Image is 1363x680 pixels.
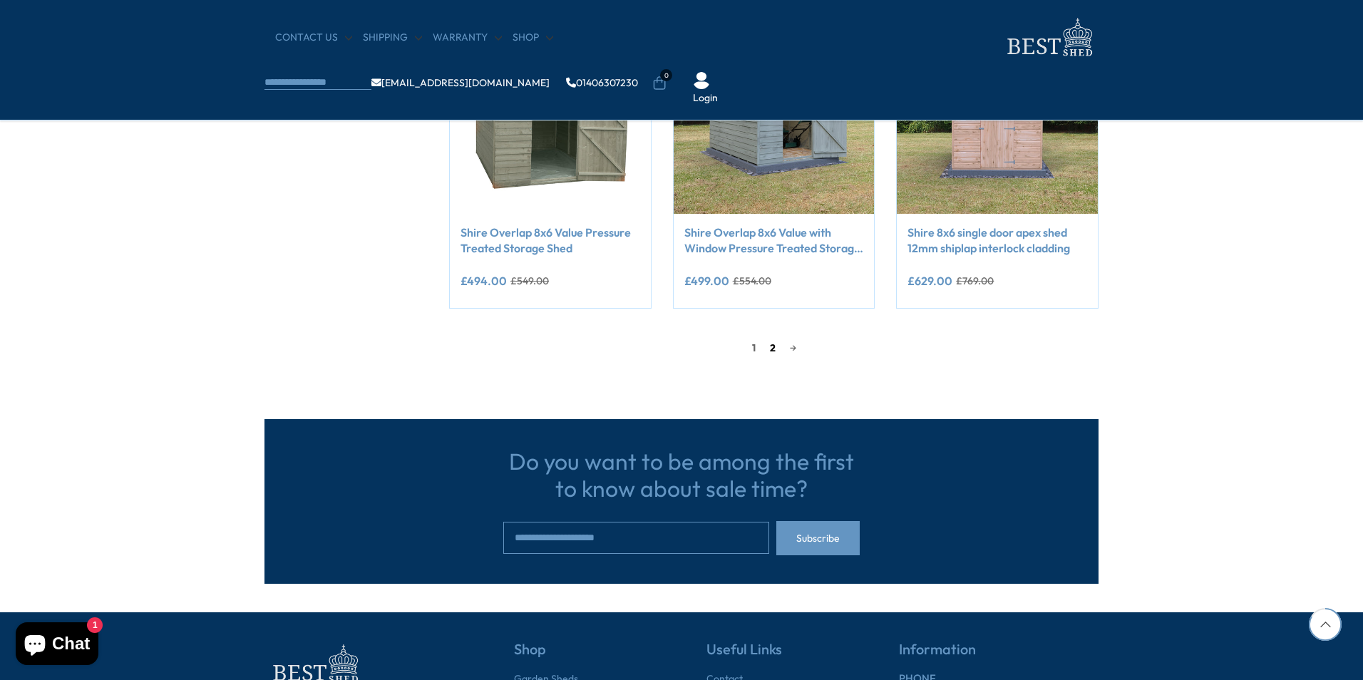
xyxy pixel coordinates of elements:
[745,337,763,359] span: 1
[510,276,549,286] del: £549.00
[433,31,502,45] a: Warranty
[899,641,1099,672] h5: Information
[461,225,640,257] a: Shire Overlap 8x6 Value Pressure Treated Storage Shed
[776,521,860,555] button: Subscribe
[684,225,864,257] a: Shire Overlap 8x6 Value with Window Pressure Treated Storage Shed
[693,72,710,89] img: User Icon
[907,275,952,287] ins: £629.00
[783,337,803,359] a: →
[514,641,657,672] h5: Shop
[796,533,840,543] span: Subscribe
[733,276,771,286] del: £554.00
[11,622,103,669] inbox-online-store-chat: Shopify online store chat
[706,641,849,672] h5: Useful Links
[652,76,667,91] a: 0
[461,275,507,287] ins: £494.00
[660,69,672,81] span: 0
[513,31,553,45] a: Shop
[566,78,638,88] a: 01406307230
[275,31,352,45] a: CONTACT US
[999,14,1099,61] img: logo
[763,337,783,359] a: 2
[503,448,860,503] h3: Do you want to be among the first to know about sale time?
[956,276,994,286] del: £769.00
[907,225,1087,257] a: Shire 8x6 single door apex shed 12mm shiplap interlock cladding
[693,91,718,105] a: Login
[363,31,422,45] a: Shipping
[371,78,550,88] a: [EMAIL_ADDRESS][DOMAIN_NAME]
[684,275,729,287] ins: £499.00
